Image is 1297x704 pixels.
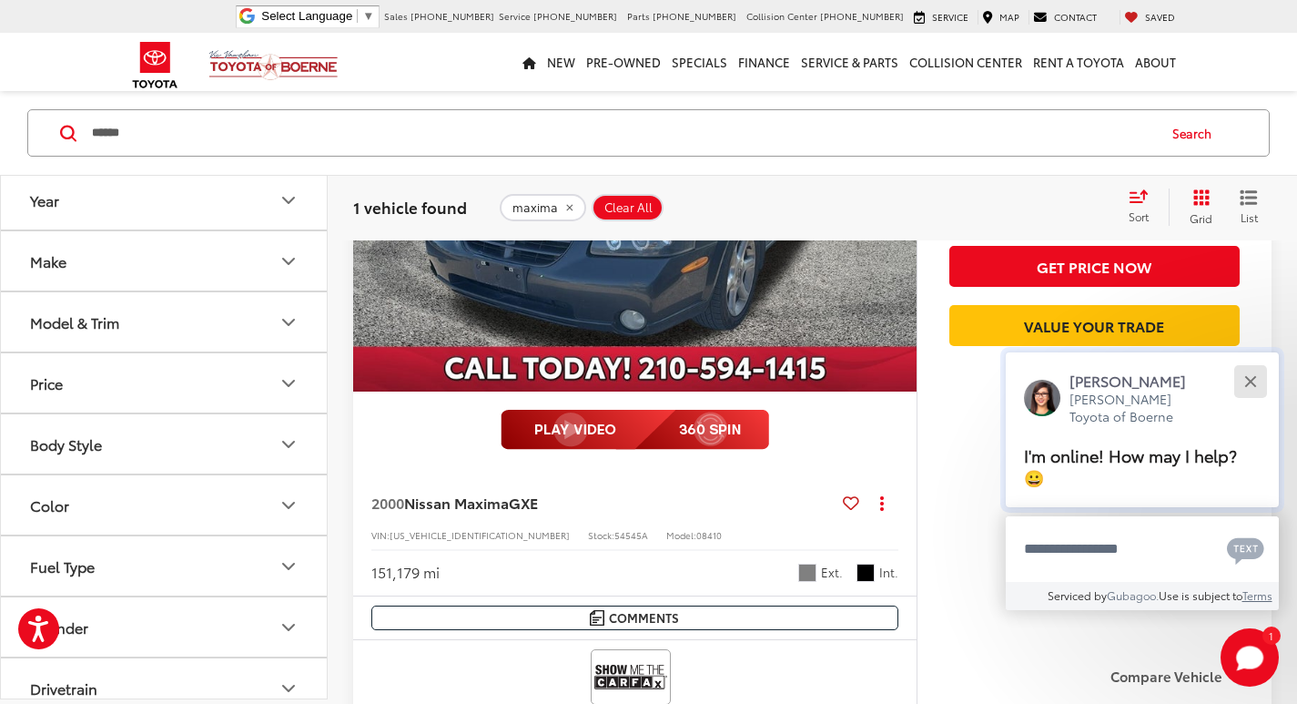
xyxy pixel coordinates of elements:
[30,435,102,453] div: Body Style
[949,305,1240,346] a: Value Your Trade
[880,495,884,510] span: dropdown dots
[1028,10,1101,25] a: Contact
[30,679,97,697] div: Drivetrain
[1120,189,1169,225] button: Select sort value
[627,9,650,23] span: Parts
[1130,33,1181,91] a: About
[261,9,374,23] a: Select Language​
[500,193,586,220] button: remove maxima
[1227,536,1264,565] svg: Text
[517,33,542,91] a: Home
[30,496,69,514] div: Color
[666,528,696,542] span: Model:
[821,564,843,581] span: Ext.
[590,610,604,626] img: Comments
[1069,391,1204,426] p: [PERSON_NAME] Toyota of Boerne
[30,191,59,209] div: Year
[278,250,299,272] div: Make
[278,189,299,211] div: Year
[1159,587,1242,603] span: Use is subject to
[1240,209,1258,224] span: List
[1,170,329,230] button: YearYear
[1221,628,1279,687] button: Toggle Chat Window
[581,33,666,91] a: Pre-Owned
[30,557,95,575] div: Fuel Type
[609,609,679,627] span: Comments
[261,9,352,23] span: Select Language
[542,33,581,91] a: New
[1221,528,1270,569] button: Chat with SMS
[357,9,358,23] span: ​
[1,414,329,474] button: Body StyleBody Style
[512,199,558,214] span: maxima
[666,33,733,91] a: Specials
[1242,587,1272,603] a: Terms
[1269,631,1273,639] span: 1
[384,9,408,23] span: Sales
[1110,668,1253,686] label: Compare Vehicle
[733,33,795,91] a: Finance
[1231,362,1270,401] button: Close
[604,199,653,214] span: Clear All
[30,252,66,270] div: Make
[121,36,189,95] img: Toyota
[371,493,836,513] a: 2000Nissan MaximaGXE
[746,9,817,23] span: Collision Center
[501,410,769,450] img: full motion video
[30,618,88,636] div: Cylinder
[371,528,390,542] span: VIN:
[278,434,299,455] div: Body Style
[353,195,467,217] span: 1 vehicle found
[390,528,570,542] span: [US_VEHICLE_IDENTIFICATION_NUMBER]
[1054,10,1097,24] span: Contact
[410,9,494,23] span: [PHONE_NUMBER]
[1,292,329,352] button: Model & TrimModel & Trim
[1,536,329,596] button: Fuel TypeFuel Type
[1,231,329,291] button: MakeMake
[1155,110,1238,156] button: Search
[371,492,404,513] span: 2000
[1006,352,1279,610] div: Close[PERSON_NAME][PERSON_NAME] Toyota of BoerneI'm online! How may I help? 😀Type your messageCha...
[856,564,875,582] span: Black
[509,492,538,513] span: GXE
[1024,443,1237,489] span: I'm online! How may I help? 😀
[278,556,299,577] div: Fuel Type
[1028,33,1130,91] a: Rent a Toyota
[404,492,509,513] span: Nissan Maxima
[371,562,440,583] div: 151,179 mi
[798,564,816,582] span: Gray
[1120,10,1180,25] a: My Saved Vehicles
[1221,628,1279,687] svg: Start Chat
[1,475,329,535] button: ColorColor
[904,33,1028,91] a: Collision Center
[278,372,299,394] div: Price
[90,111,1155,155] input: Search by Make, Model, or Keyword
[30,374,63,392] div: Price
[1226,189,1272,225] button: List View
[820,9,904,23] span: [PHONE_NUMBER]
[1190,209,1212,225] span: Grid
[278,495,299,516] div: Color
[208,49,339,81] img: Vic Vaughan Toyota of Boerne
[614,528,648,542] span: 54545A
[371,606,898,630] button: Comments
[30,313,119,331] div: Model & Trim
[999,10,1019,24] span: Map
[1129,209,1149,224] span: Sort
[533,9,617,23] span: [PHONE_NUMBER]
[592,193,664,220] button: Clear All
[1107,587,1159,603] a: Gubagoo.
[278,617,299,638] div: Cylinder
[696,528,722,542] span: 08410
[278,311,299,333] div: Model & Trim
[1048,587,1107,603] span: Serviced by
[879,564,898,581] span: Int.
[588,528,614,542] span: Stock:
[1145,10,1175,24] span: Saved
[1,597,329,657] button: CylinderCylinder
[795,33,904,91] a: Service & Parts: Opens in a new tab
[978,10,1024,25] a: Map
[594,653,667,701] img: View CARFAX report
[653,9,736,23] span: [PHONE_NUMBER]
